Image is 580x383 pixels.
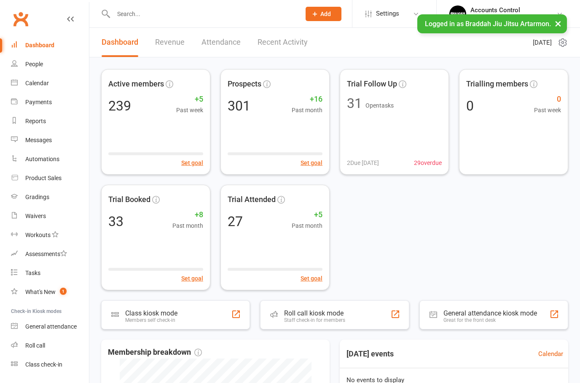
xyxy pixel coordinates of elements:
span: Trialling members [466,78,528,90]
div: Gradings [25,194,49,200]
div: Roll call [25,342,45,349]
div: 0 [466,99,474,113]
div: 27 [228,215,243,228]
span: Trial Follow Up [347,78,397,90]
div: Workouts [25,232,51,238]
img: thumb_image1701918351.png [449,5,466,22]
a: Workouts [11,226,89,245]
div: Automations [25,156,59,162]
a: Payments [11,93,89,112]
div: Members self check-in [125,317,177,323]
span: 2 Due [DATE] [347,158,379,167]
span: Past week [176,105,203,115]
div: People [25,61,43,67]
div: Calendar [25,80,49,86]
button: Set goal [181,274,203,283]
a: Reports [11,112,89,131]
div: Messages [25,137,52,143]
span: 29 overdue [414,158,442,167]
div: Class kiosk mode [125,309,177,317]
span: Trial Attended [228,194,276,206]
span: 1 [60,288,67,295]
a: Roll call [11,336,89,355]
a: Gradings [11,188,89,207]
a: People [11,55,89,74]
span: Add [320,11,331,17]
div: Great for the front desk [443,317,537,323]
span: Active members [108,78,164,90]
span: Open tasks [365,102,394,109]
a: Revenue [155,28,185,57]
a: Messages [11,131,89,150]
span: +5 [292,209,322,221]
a: Calendar [538,349,563,359]
div: Waivers [25,213,46,219]
a: Assessments [11,245,89,264]
a: Dashboard [102,28,138,57]
span: [DATE] [533,38,552,48]
div: Product Sales [25,175,62,181]
span: Settings [376,4,399,23]
a: What's New1 [11,283,89,302]
div: General attendance kiosk mode [443,309,537,317]
div: Class check-in [25,361,62,368]
h3: [DATE] events [340,346,400,361]
span: Past month [292,221,322,230]
span: Prospects [228,78,261,90]
a: Recent Activity [258,28,308,57]
div: 301 [228,99,250,113]
span: Past week [534,105,561,115]
div: Roll call kiosk mode [284,309,345,317]
a: Calendar [11,74,89,93]
a: Clubworx [10,8,31,30]
button: Set goal [301,274,322,283]
button: Set goal [301,158,322,167]
a: Product Sales [11,169,89,188]
button: × [550,14,566,32]
div: Reports [25,118,46,124]
div: 239 [108,99,131,113]
div: Tasks [25,270,40,276]
div: Staff check-in for members [284,317,345,323]
div: Assessments [25,251,67,257]
span: +16 [292,93,322,105]
div: What's New [25,289,56,295]
a: Dashboard [11,36,89,55]
span: +5 [176,93,203,105]
a: General attendance kiosk mode [11,317,89,336]
a: Class kiosk mode [11,355,89,374]
div: Accounts Control [470,6,556,14]
button: Set goal [181,158,203,167]
div: 33 [108,215,124,228]
span: Trial Booked [108,194,150,206]
input: Search... [111,8,295,20]
div: Payments [25,99,52,105]
span: Past month [172,221,203,230]
a: Tasks [11,264,89,283]
a: Waivers [11,207,89,226]
span: +8 [172,209,203,221]
a: Automations [11,150,89,169]
a: Attendance [201,28,241,57]
div: General attendance [25,323,77,330]
span: Logged in as Braddah Jiu Jitsu Artarmon. [425,20,551,28]
button: Add [306,7,341,21]
span: Membership breakdown [108,346,202,359]
div: Dashboard [25,42,54,49]
span: 0 [534,93,561,105]
div: [PERSON_NAME] Jitsu Artarmon [470,14,556,22]
div: 31 [347,97,362,110]
span: Past month [292,105,322,115]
